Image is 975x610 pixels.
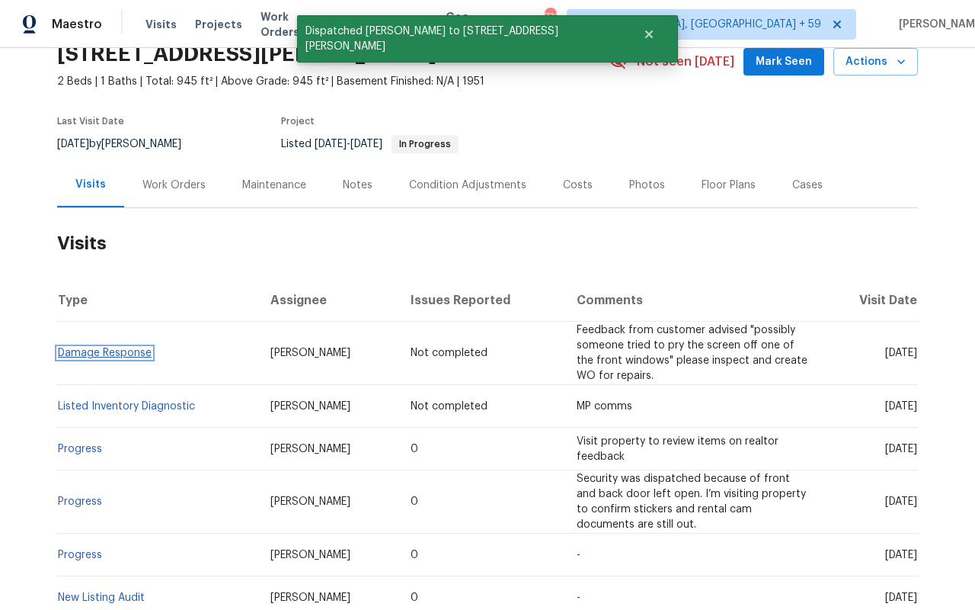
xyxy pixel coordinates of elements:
[52,17,102,32] span: Maestro
[270,550,350,560] span: [PERSON_NAME]
[833,48,918,76] button: Actions
[270,444,350,454] span: [PERSON_NAME]
[398,279,565,322] th: Issues Reported
[577,436,778,462] span: Visit property to review items on realtor feedback
[743,48,824,76] button: Mark Seen
[564,279,823,322] th: Comments
[57,117,124,126] span: Last Visit Date
[885,348,917,358] span: [DATE]
[57,135,200,153] div: by [PERSON_NAME]
[637,54,734,69] span: Not seen [DATE]
[195,17,242,32] span: Projects
[563,178,593,193] div: Costs
[885,401,917,412] span: [DATE]
[411,401,487,412] span: Not completed
[258,279,398,322] th: Assignee
[629,178,665,193] div: Photos
[823,279,918,322] th: Visit Date
[350,139,382,149] span: [DATE]
[885,592,917,603] span: [DATE]
[145,17,177,32] span: Visits
[792,178,823,193] div: Cases
[545,9,555,24] div: 731
[281,139,459,149] span: Listed
[57,47,436,62] h2: [STREET_ADDRESS][PERSON_NAME]
[702,178,756,193] div: Floor Plans
[242,178,306,193] div: Maintenance
[57,208,918,279] h2: Visits
[446,9,519,40] span: Geo Assignments
[142,178,206,193] div: Work Orders
[577,550,580,560] span: -
[885,550,917,560] span: [DATE]
[261,9,299,40] span: Work Orders
[885,496,917,507] span: [DATE]
[281,117,315,126] span: Project
[297,15,624,63] span: Dispatched [PERSON_NAME] to [STREET_ADDRESS][PERSON_NAME]
[315,139,347,149] span: [DATE]
[411,348,487,358] span: Not completed
[270,592,350,603] span: [PERSON_NAME]
[270,348,350,358] span: [PERSON_NAME]
[409,178,526,193] div: Condition Adjustments
[58,592,145,603] a: New Listing Audit
[75,177,106,192] div: Visits
[58,496,102,507] a: Progress
[577,325,807,381] span: Feedback from customer advised "possibly someone tried to pry the screen off one of the front win...
[580,17,821,32] span: [GEOGRAPHIC_DATA], [GEOGRAPHIC_DATA] + 59
[577,592,580,603] span: -
[411,444,418,454] span: 0
[885,444,917,454] span: [DATE]
[315,139,382,149] span: -
[58,401,195,412] a: Listed Inventory Diagnostic
[624,19,674,50] button: Close
[756,53,812,72] span: Mark Seen
[58,444,102,454] a: Progress
[343,178,372,193] div: Notes
[270,401,350,412] span: [PERSON_NAME]
[58,348,152,358] a: Damage Response
[411,550,418,560] span: 0
[58,550,102,560] a: Progress
[57,139,89,149] span: [DATE]
[411,496,418,507] span: 0
[846,53,906,72] span: Actions
[577,401,632,412] span: MP comms
[393,140,457,149] span: In Progress
[577,474,806,530] span: Security was dispatched because of front and back door left open. I’m visiting property to confir...
[57,279,258,322] th: Type
[411,592,418,603] span: 0
[57,74,609,89] span: 2 Beds | 1 Baths | Total: 945 ft² | Above Grade: 945 ft² | Basement Finished: N/A | 1951
[270,496,350,507] span: [PERSON_NAME]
